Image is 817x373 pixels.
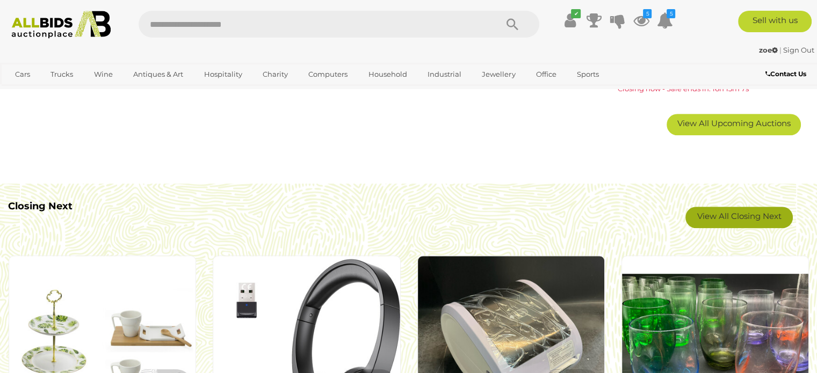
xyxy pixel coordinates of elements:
[643,9,652,18] i: 5
[197,65,249,83] a: Hospitality
[667,9,675,18] i: 5
[759,46,778,54] strong: zoe
[738,11,812,32] a: Sell with us
[301,65,355,83] a: Computers
[570,65,606,83] a: Sports
[562,11,578,30] a: ✔
[421,65,468,83] a: Industrial
[475,65,522,83] a: Jewellery
[656,11,673,30] a: 5
[677,118,791,128] span: View All Upcoming Auctions
[529,65,563,83] a: Office
[8,200,73,212] b: Closing Next
[633,11,649,30] a: 5
[126,65,190,83] a: Antiques & Art
[765,70,806,78] b: Contact Us
[685,207,793,228] a: View All Closing Next
[779,46,782,54] span: |
[783,46,814,54] a: Sign Out
[618,84,749,93] span: Closing now - Sale ends in: 16h 13m 7s
[486,11,539,38] button: Search
[87,65,120,83] a: Wine
[667,114,801,135] a: View All Upcoming Auctions
[8,65,37,83] a: Cars
[571,9,581,18] i: ✔
[256,65,295,83] a: Charity
[765,68,809,80] a: Contact Us
[44,65,80,83] a: Trucks
[759,46,779,54] a: zoe
[8,83,98,101] a: [GEOGRAPHIC_DATA]
[361,65,414,83] a: Household
[6,11,117,39] img: Allbids.com.au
